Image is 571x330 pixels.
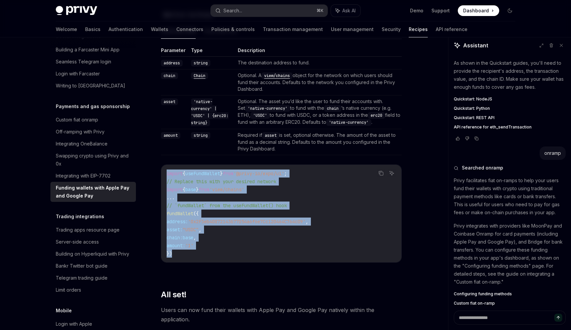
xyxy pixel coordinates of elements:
[56,307,72,315] h5: Mobile
[191,132,210,139] code: string
[306,219,308,225] span: ,
[191,72,208,78] a: Chain
[50,272,136,284] a: Telegram trading guide
[167,219,188,225] span: address:
[176,21,203,37] a: Connectors
[326,119,371,126] code: 'native-currency'
[50,284,136,296] a: Limit orders
[387,169,396,178] button: Ask AI
[261,72,293,78] a: viem/chains
[554,314,562,322] button: Send message
[245,105,290,112] code: 'native-currency'
[191,60,210,66] code: string
[462,164,503,171] span: Searched onramp
[410,7,423,14] a: Demo
[56,286,81,294] div: Limit orders
[50,248,136,260] a: Building on Hyperliquid with Privy
[454,310,566,315] a: Funding via card, Apple Pay, and Google Pay
[211,5,328,17] button: Search...⌘K
[220,171,223,177] span: }
[454,115,566,120] a: Quickstart: REST API
[262,132,279,139] code: asset
[235,47,402,57] th: Description
[454,301,495,306] span: Custom fiat on-ramp
[191,72,208,79] code: Chain
[454,310,542,315] span: Funding via card, Apple Pay, and Google Pay
[56,46,120,54] div: Building a Farcaster Mini App
[463,7,489,14] span: Dashboard
[368,112,385,119] code: erc20
[56,58,111,66] div: Seamless Telegram login
[56,70,100,78] div: Login with Farcaster
[161,60,183,66] code: address
[250,112,270,119] code: 'USDC'
[167,251,172,257] span: })
[50,44,136,56] a: Building a Farcaster Mini App
[454,59,566,91] p: As shown in the Quickstart guides, you'll need to provide the recipient's address, the transactio...
[161,72,178,79] code: chain
[109,21,143,37] a: Authentication
[185,187,196,193] span: base
[196,187,199,193] span: }
[161,289,186,300] span: All set!
[50,170,136,182] a: Integrating with EIP-7702
[167,171,183,177] span: import
[454,96,566,102] a: Quickstart: NodeJS
[56,213,104,221] h5: Trading integrations
[263,21,323,37] a: Transaction management
[161,47,188,57] th: Parameter
[167,235,183,241] span: chain:
[183,235,193,241] span: base
[324,105,341,112] code: chain
[56,82,125,90] div: Writing to [GEOGRAPHIC_DATA]
[193,211,199,217] span: ({
[183,187,185,193] span: {
[454,124,566,130] a: API reference for eth_sendTransaction
[235,129,402,155] td: Required if is set, optional otherwise. The amount of the asset to fund as a decimal string. Defa...
[454,291,512,297] span: Configuring funding methods
[56,238,99,246] div: Server-side access
[382,21,401,37] a: Security
[235,95,402,129] td: Optional. The asset you’d like the user to fund their accounts with. Set to fund with the ’s nati...
[85,21,101,37] a: Basics
[261,72,293,79] code: viem/chains
[50,224,136,236] a: Trading apps resource page
[56,152,132,168] div: Swapping crypto using Privy and 0x
[161,132,180,139] code: amount
[185,171,220,177] span: useFundWallet
[56,21,77,37] a: Welcome
[342,7,356,14] span: Ask AI
[209,187,244,193] span: 'viem/chains'
[317,8,324,13] span: ⌘ K
[151,21,168,37] a: Wallets
[191,98,228,126] code: 'native-currency' | 'USDC' | {erc20: string}
[167,227,183,233] span: asset:
[193,235,196,241] span: ,
[56,172,111,180] div: Integrating with EIP-7702
[458,5,499,16] a: Dashboard
[56,226,120,234] div: Trading apps resource page
[377,169,385,178] button: Copy the contents from the code block
[50,68,136,80] a: Login with Farcaster
[56,262,108,270] div: Bankr Twitter bot guide
[199,187,209,193] span: from
[454,124,532,130] span: API reference for eth_sendTransaction
[454,177,566,217] p: Privy facilitates fiat on-ramps to help your users fund their wallets with crypto using tradition...
[436,21,467,37] a: API reference
[454,222,566,286] p: Privy integrates with providers like MoonPay and Coinbase Onramp for card payments (including App...
[454,164,566,171] button: Searched onramp
[183,171,185,177] span: {
[544,150,561,156] div: onramp
[431,7,450,14] a: Support
[50,56,136,68] a: Seamless Telegram login
[56,6,97,15] img: dark logo
[454,115,495,120] span: Quickstart: REST API
[50,182,136,202] a: Funding wallets with Apple Pay and Google Pay
[505,5,515,16] button: Toggle dark mode
[167,179,276,185] span: // Replace this with your desired network
[50,150,136,170] a: Swapping crypto using Privy and 0x
[199,227,201,233] span: ,
[50,138,136,150] a: Integrating OneBalance
[331,21,374,37] a: User management
[56,140,108,148] div: Integrating OneBalance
